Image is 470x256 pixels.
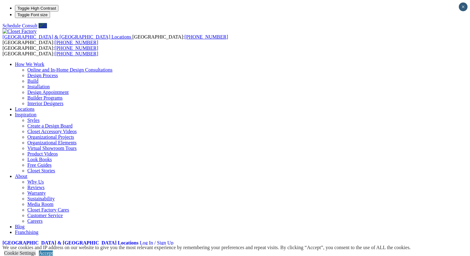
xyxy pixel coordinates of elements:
a: About [15,174,27,179]
a: Product Videos [27,151,58,156]
a: Build [27,78,39,84]
a: Why Us [27,179,44,184]
a: [PHONE_NUMBER] [55,45,98,51]
a: Cookie Settings [4,250,36,256]
a: [PHONE_NUMBER] [55,51,98,56]
a: Accept [39,250,53,256]
a: Warranty [27,190,46,196]
a: Inspiration [15,112,36,117]
a: [PHONE_NUMBER] [184,34,228,40]
a: Blog [15,224,25,229]
a: Organizational Projects [27,134,74,140]
a: Design Process [27,73,58,78]
a: Franchising [15,230,39,235]
a: Reviews [27,185,44,190]
a: Create a Design Board [27,123,72,128]
a: Schedule Consult [2,23,37,28]
a: Design Appointment [27,90,69,95]
span: [GEOGRAPHIC_DATA]: [GEOGRAPHIC_DATA]: [2,34,228,45]
button: Close [459,2,468,11]
span: Toggle High Contrast [17,6,56,11]
a: Log In / Sign Up [140,240,173,245]
a: [GEOGRAPHIC_DATA] & [GEOGRAPHIC_DATA] Locations [2,34,132,40]
a: Look Books [27,157,52,162]
a: Closet Factory Cares [27,207,69,212]
a: Closet Stories [27,168,55,173]
a: Virtual Showroom Tours [27,146,77,151]
a: Customer Service [27,213,63,218]
span: [GEOGRAPHIC_DATA]: [GEOGRAPHIC_DATA]: [2,45,98,56]
a: Interior Designers [27,101,63,106]
button: Toggle High Contrast [15,5,58,12]
span: Toggle Font size [17,12,48,17]
a: [GEOGRAPHIC_DATA] & [GEOGRAPHIC_DATA] Locations [2,240,138,245]
span: [GEOGRAPHIC_DATA] & [GEOGRAPHIC_DATA] Locations [2,34,131,40]
a: Call [39,23,47,28]
a: Styles [27,118,39,123]
a: Careers [27,218,43,224]
img: Closet Factory [2,29,37,34]
a: Locations [15,106,35,112]
a: Builder Programs [27,95,62,100]
a: Installation [27,84,50,89]
a: How We Work [15,62,44,67]
a: Sustainability [27,196,55,201]
button: Toggle Font size [15,12,50,18]
a: Online and In-Home Design Consultations [27,67,113,72]
div: We use cookies and IP address on our website to give you the most relevant experience by remember... [2,245,411,250]
a: Organizational Elements [27,140,76,145]
a: [PHONE_NUMBER] [55,40,98,45]
a: Closet Accessory Videos [27,129,77,134]
a: Free Guides [27,162,52,168]
a: Media Room [27,202,53,207]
